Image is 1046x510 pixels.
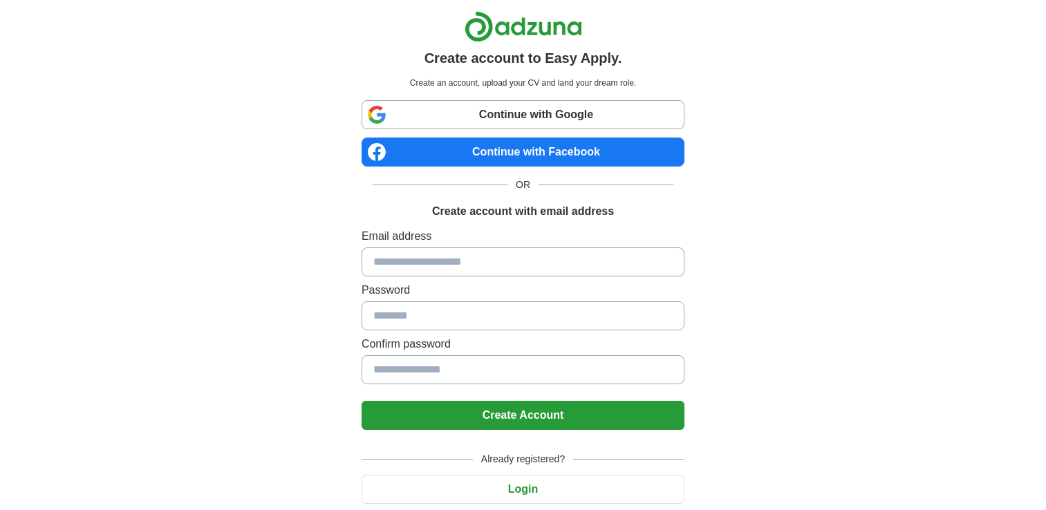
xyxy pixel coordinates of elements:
[364,77,682,89] p: Create an account, upload your CV and land your dream role.
[362,138,684,167] a: Continue with Facebook
[507,178,539,192] span: OR
[362,483,684,495] a: Login
[362,228,684,245] label: Email address
[362,475,684,504] button: Login
[432,203,614,220] h1: Create account with email address
[362,100,684,129] a: Continue with Google
[424,48,622,68] h1: Create account to Easy Apply.
[465,11,582,42] img: Adzuna logo
[362,336,684,352] label: Confirm password
[362,282,684,299] label: Password
[473,452,573,466] span: Already registered?
[362,401,684,430] button: Create Account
